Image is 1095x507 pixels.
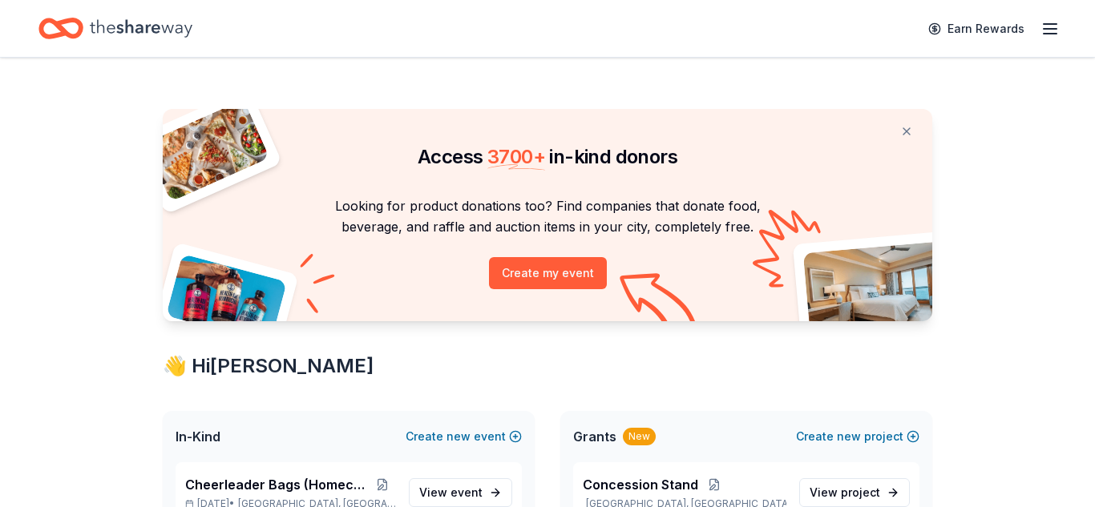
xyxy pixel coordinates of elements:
img: Pizza [145,99,270,202]
span: Access in-kind donors [418,145,677,168]
div: 👋 Hi [PERSON_NAME] [163,353,932,379]
span: new [446,427,471,446]
p: Looking for product donations too? Find companies that donate food, beverage, and raffle and auct... [182,195,913,238]
span: In-Kind [176,427,220,446]
img: Curvy arrow [620,273,700,333]
span: new [837,427,861,446]
span: Cheerleader Bags (Homecoming) [185,475,368,494]
span: View [419,483,483,502]
span: event [451,485,483,499]
span: 3700 + [487,145,545,168]
span: View [810,483,880,502]
a: View event [409,478,512,507]
button: Createnewproject [796,427,919,446]
button: Createnewevent [406,427,522,446]
button: Create my event [489,257,607,289]
span: Grants [573,427,616,446]
span: project [841,485,880,499]
div: New [623,428,656,445]
a: View project [799,478,910,507]
span: Concession Stand [583,475,698,494]
a: Home [38,10,192,47]
a: Earn Rewards [919,14,1034,43]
